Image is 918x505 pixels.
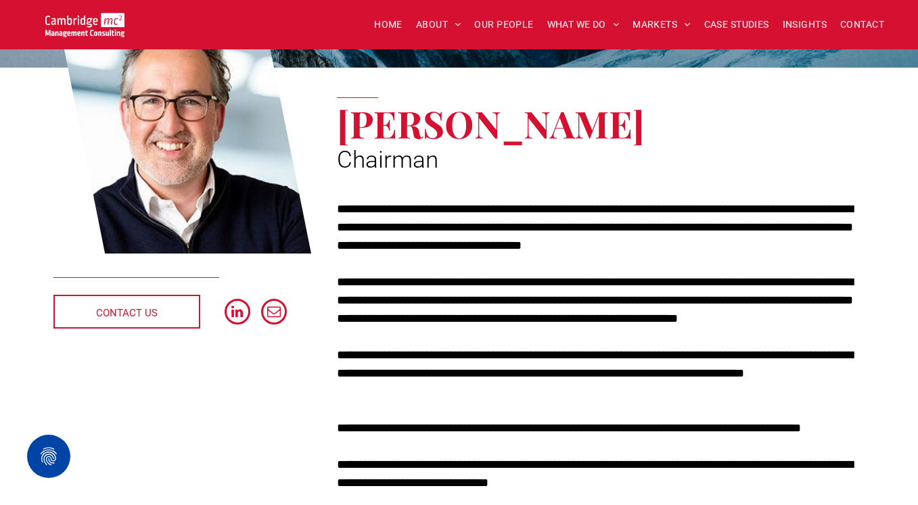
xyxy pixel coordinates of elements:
[53,295,200,329] a: CONTACT US
[45,13,124,37] img: Go to Homepage
[337,146,438,174] span: Chairman
[337,98,645,148] span: [PERSON_NAME]
[96,296,158,330] span: CONTACT US
[409,14,468,35] a: ABOUT
[467,14,540,35] a: OUR PEOPLE
[776,14,833,35] a: INSIGHTS
[541,14,626,35] a: WHAT WE DO
[367,14,409,35] a: HOME
[45,15,124,29] a: Your Business Transformed | Cambridge Management Consulting
[225,299,250,328] a: linkedin
[697,14,776,35] a: CASE STUDIES
[833,14,891,35] a: CONTACT
[261,299,287,328] a: email
[626,14,697,35] a: MARKETS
